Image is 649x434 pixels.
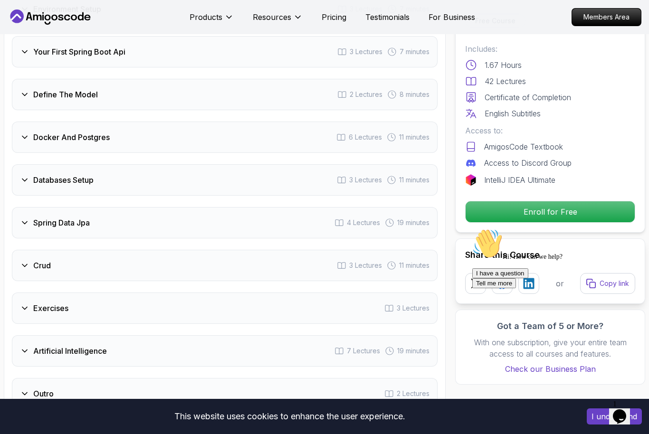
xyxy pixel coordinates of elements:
[399,261,429,270] span: 11 minutes
[465,43,635,55] p: Includes:
[587,408,642,425] button: Accept cookies
[484,174,555,186] p: IntelliJ IDEA Ultimate
[33,260,51,271] h3: Crud
[253,11,303,30] button: Resources
[4,4,175,64] div: 👋Hi! How can we help?I have a questionTell me more
[350,47,382,57] span: 3 Lectures
[484,157,572,169] p: Access to Discord Group
[399,132,429,142] span: 11 minutes
[12,164,438,196] button: Databases Setup3 Lectures 11 minutes
[485,108,541,119] p: English Subtitles
[349,175,382,185] span: 3 Lectures
[33,89,98,100] h3: Define The Model
[190,11,234,30] button: Products
[397,303,429,313] span: 3 Lectures
[12,122,438,153] button: Docker And Postgres6 Lectures 11 minutes
[485,92,571,103] p: Certificate of Completion
[12,292,438,324] button: Exercises3 Lectures
[465,363,635,375] a: Check our Business Plan
[12,250,438,281] button: Crud3 Lectures 11 minutes
[485,75,526,87] p: 42 Lectures
[12,79,438,110] button: Define The Model2 Lectures 8 minutes
[4,54,48,64] button: Tell me more
[465,337,635,359] p: With one subscription, give your entire team access to all courses and features.
[609,396,639,425] iframe: chat widget
[349,132,382,142] span: 6 Lectures
[397,218,429,227] span: 19 minutes
[572,8,641,26] a: Members Area
[12,335,438,367] button: Artificial Intelligence7 Lectures 19 minutes
[33,46,125,57] h3: Your First Spring Boot Api
[33,217,90,228] h3: Spring Data Jpa
[4,44,60,54] button: I have a question
[429,11,475,23] a: For Business
[7,406,573,427] div: This website uses cookies to enhance the user experience.
[347,218,380,227] span: 4 Lectures
[465,174,477,186] img: jetbrains logo
[322,11,346,23] a: Pricing
[485,59,522,71] p: 1.67 Hours
[253,11,291,23] p: Resources
[33,345,107,357] h3: Artificial Intelligence
[12,36,438,67] button: Your First Spring Boot Api3 Lectures 7 minutes
[468,225,639,391] iframe: chat widget
[465,125,635,136] p: Access to:
[572,9,641,26] p: Members Area
[12,378,438,409] button: Outro2 Lectures
[465,201,635,223] button: Enroll for Free
[484,141,563,152] p: AmigosCode Textbook
[4,4,34,34] img: :wave:
[400,90,429,99] span: 8 minutes
[33,174,94,186] h3: Databases Setup
[190,11,222,23] p: Products
[347,346,380,356] span: 7 Lectures
[400,47,429,57] span: 7 minutes
[12,207,438,238] button: Spring Data Jpa4 Lectures 19 minutes
[33,302,68,314] h3: Exercises
[397,346,429,356] span: 19 minutes
[349,261,382,270] span: 3 Lectures
[33,388,54,399] h3: Outro
[465,248,635,262] h2: Share this Course
[4,28,94,36] span: Hi! How can we help?
[33,132,110,143] h3: Docker And Postgres
[365,11,410,23] a: Testimonials
[350,90,382,99] span: 2 Lectures
[466,201,635,222] p: Enroll for Free
[465,320,635,333] h3: Got a Team of 5 or More?
[397,389,429,398] span: 2 Lectures
[399,175,429,185] span: 11 minutes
